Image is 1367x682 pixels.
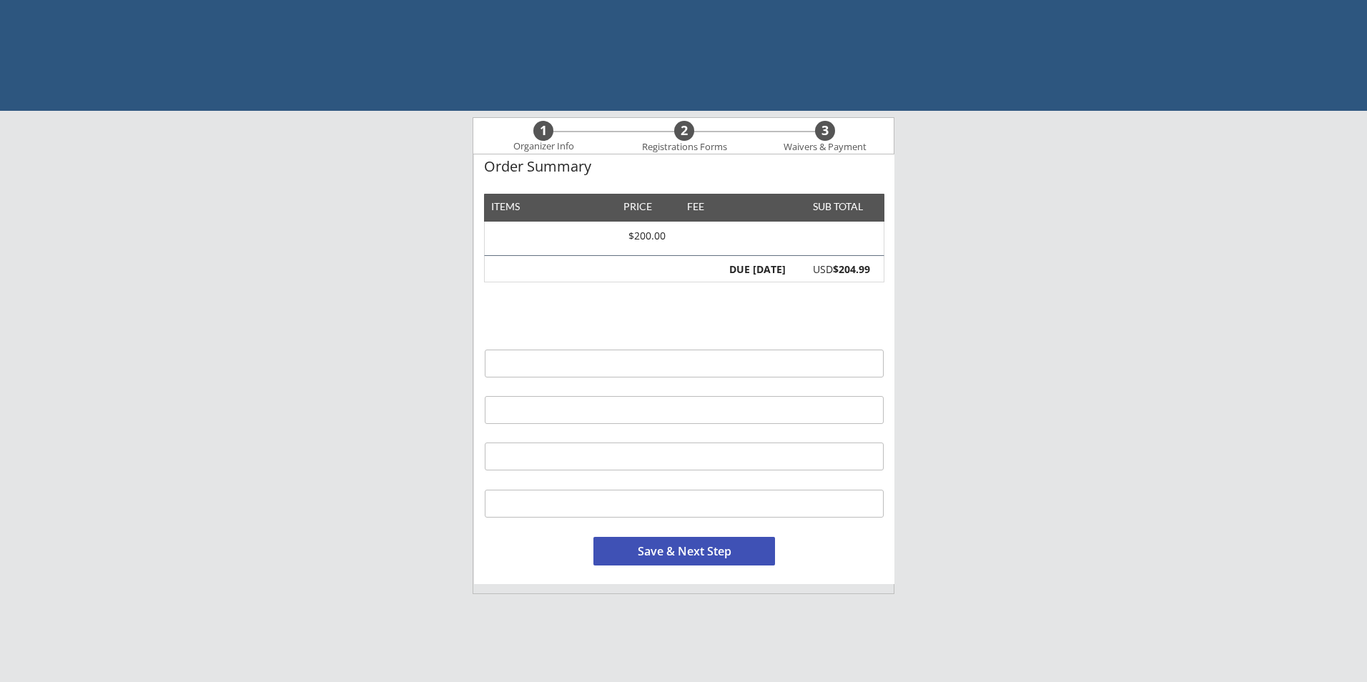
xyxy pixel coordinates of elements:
div: $200.00 [616,231,677,241]
div: 1 [533,123,553,139]
div: USD [794,265,870,275]
strong: $204.99 [833,262,870,276]
div: Registrations Forms [635,142,734,153]
div: Order Summary [484,159,884,174]
div: ITEMS [491,202,542,212]
div: 2 [674,123,694,139]
div: SUB TOTAL [807,202,863,212]
div: Organizer Info [504,141,583,152]
div: Waivers & Payment [776,142,874,153]
div: PRICE [616,202,658,212]
div: FEE [677,202,714,212]
button: Save & Next Step [593,537,775,565]
div: 3 [815,123,835,139]
div: DUE [DATE] [726,265,786,275]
